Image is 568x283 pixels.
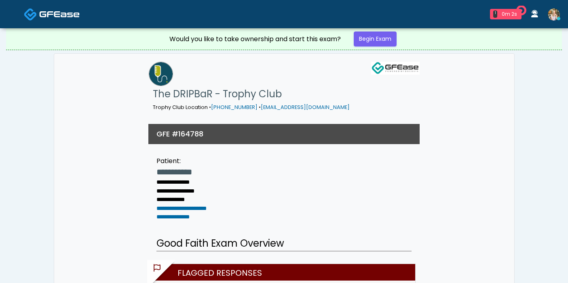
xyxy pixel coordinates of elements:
a: Begin Exam [354,31,397,46]
h2: Good Faith Exam Overview [156,236,412,252]
div: 1 [493,10,497,18]
div: Patient: [156,156,207,166]
img: Cameron Ellis [548,8,560,21]
a: Docovia [24,1,80,27]
img: Docovia [39,10,80,18]
div: 0m 2s [500,10,518,18]
img: Docovia [24,8,37,21]
small: Trophy Club Location [153,104,350,111]
span: • [259,104,261,111]
h3: GFE #164788 [156,129,203,139]
a: 1 0m 2s [485,6,526,23]
h2: Flagged Responses [157,264,415,281]
div: Would you like to take ownership and start this exam? [169,34,341,44]
h1: The DRIPBaR - Trophy Club [153,86,350,102]
img: The DRIPBaR - Trophy Club [149,62,173,86]
span: • [209,104,211,111]
a: [EMAIL_ADDRESS][DOMAIN_NAME] [261,104,350,111]
img: GFEase Logo [371,62,420,75]
a: [PHONE_NUMBER] [211,104,258,111]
